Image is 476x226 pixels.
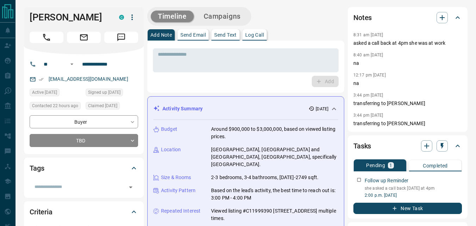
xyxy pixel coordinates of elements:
p: 3:44 pm [DATE] [353,93,383,98]
h2: Criteria [30,206,52,218]
p: Follow up Reminder [365,177,408,184]
div: Mon Sep 15 2025 [30,102,82,112]
span: Call [30,32,63,43]
p: Location [161,146,181,153]
div: Criteria [30,203,138,220]
span: Contacted 22 hours ago [32,102,78,109]
p: 8:31 am [DATE] [353,32,383,37]
h2: Notes [353,12,372,23]
p: Budget [161,126,177,133]
p: 2:00 p.m. [DATE] [365,192,462,198]
button: New Task [353,203,462,214]
h1: [PERSON_NAME] [30,12,109,23]
button: Campaigns [197,11,248,22]
p: 1 [389,163,392,168]
p: 12:17 pm [DATE] [353,73,386,78]
div: Notes [353,9,462,26]
p: asked a call back at 4pm she was at work [353,39,462,47]
div: Tasks [353,138,462,154]
div: Mon Apr 07 2025 [30,88,82,98]
p: [GEOGRAPHIC_DATA], [GEOGRAPHIC_DATA] and [GEOGRAPHIC_DATA], [GEOGRAPHIC_DATA], specifically [GEOG... [211,146,338,168]
p: Send Text [214,32,237,37]
p: Around $900,000 to $3,000,000, based on viewed listing prices. [211,126,338,140]
p: na [353,80,462,87]
p: Size & Rooms [161,174,191,181]
span: Email [67,32,101,43]
p: Add Note [150,32,172,37]
p: Activity Summary [162,105,203,112]
p: 8:40 am [DATE] [353,53,383,57]
p: Repeated Interest [161,207,200,215]
p: Activity Pattern [161,187,196,194]
button: Open [126,182,136,192]
div: TBD [30,134,138,147]
p: Log Call [245,32,264,37]
p: Viewed listing #C11999390 [STREET_ADDRESS] multiple times. [211,207,338,222]
div: Mon Apr 07 2025 [86,102,138,112]
a: [EMAIL_ADDRESS][DOMAIN_NAME] [49,76,128,82]
p: na [353,60,462,67]
p: transferring to [PERSON_NAME] [353,120,462,127]
div: Tags [30,160,138,177]
h2: Tasks [353,140,371,152]
p: Send Email [180,32,206,37]
p: transferring to [PERSON_NAME] [353,100,462,107]
div: condos.ca [119,15,124,20]
button: Open [68,60,76,68]
p: Completed [423,163,448,168]
p: Based on the lead's activity, the best time to reach out is: 3:00 PM - 4:00 PM [211,187,338,202]
p: [DATE] [316,106,328,112]
span: Active [DATE] [32,89,57,96]
p: 2-3 bedrooms, 3-4 bathrooms, [DATE]-2749 sqft. [211,174,319,181]
div: Thu Jul 27 2023 [86,88,138,98]
span: Claimed [DATE] [88,102,117,109]
svg: Email Verified [39,77,44,82]
div: Buyer [30,115,138,128]
div: Activity Summary[DATE] [153,102,338,115]
h2: Tags [30,163,44,174]
span: Message [104,32,138,43]
p: Pending [366,163,385,168]
p: she asked a call back [DATE] at 4pm [365,185,462,191]
p: 3:44 pm [DATE] [353,113,383,118]
span: Signed up [DATE] [88,89,120,96]
button: Timeline [151,11,194,22]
